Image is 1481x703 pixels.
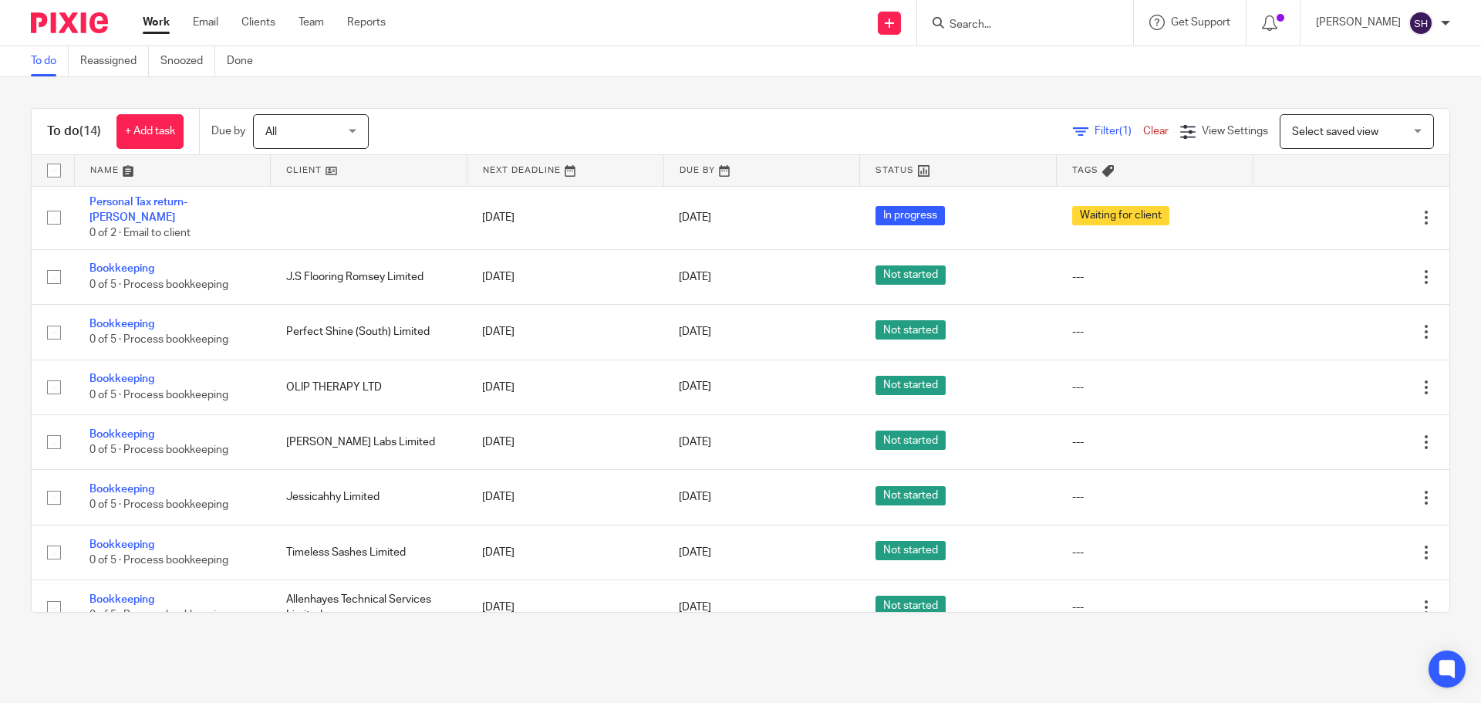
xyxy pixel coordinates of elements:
[1072,206,1169,225] span: Waiting for client
[1072,324,1238,340] div: ---
[1072,166,1098,174] span: Tags
[89,610,228,621] span: 0 of 5 · Process bookkeeping
[271,580,467,635] td: Allenhayes Technical Services Limited
[271,470,467,525] td: Jessicahhy Limited
[875,265,946,285] span: Not started
[1072,380,1238,395] div: ---
[679,382,711,393] span: [DATE]
[89,484,154,495] a: Bookkeeping
[467,305,663,360] td: [DATE]
[467,525,663,580] td: [DATE]
[875,376,946,395] span: Not started
[1143,126,1169,137] a: Clear
[89,319,154,330] a: Bookkeeping
[1072,545,1238,560] div: ---
[1171,17,1230,28] span: Get Support
[193,15,218,30] a: Email
[1072,600,1238,615] div: ---
[89,500,228,511] span: 0 of 5 · Process bookkeeping
[241,15,275,30] a: Clients
[679,437,711,448] span: [DATE]
[1072,489,1238,505] div: ---
[89,555,228,566] span: 0 of 5 · Process bookkeeping
[467,414,663,469] td: [DATE]
[80,46,149,76] a: Reassigned
[47,123,101,140] h1: To do
[31,46,69,76] a: To do
[467,186,663,249] td: [DATE]
[875,486,946,505] span: Not started
[679,492,711,503] span: [DATE]
[89,197,187,223] a: Personal Tax return- [PERSON_NAME]
[89,279,228,290] span: 0 of 5 · Process bookkeeping
[89,373,154,384] a: Bookkeeping
[875,596,946,615] span: Not started
[1095,126,1143,137] span: Filter
[347,15,386,30] a: Reports
[875,431,946,450] span: Not started
[116,114,184,149] a: + Add task
[89,228,191,238] span: 0 of 2 · Email to client
[1119,126,1132,137] span: (1)
[1408,11,1433,35] img: svg%3E
[679,547,711,558] span: [DATE]
[143,15,170,30] a: Work
[679,326,711,337] span: [DATE]
[1316,15,1401,30] p: [PERSON_NAME]
[1292,127,1378,137] span: Select saved view
[89,444,228,455] span: 0 of 5 · Process bookkeeping
[679,602,711,613] span: [DATE]
[948,19,1087,32] input: Search
[89,429,154,440] a: Bookkeeping
[271,360,467,414] td: OLIP THERAPY LTD
[1072,269,1238,285] div: ---
[679,212,711,223] span: [DATE]
[265,127,277,137] span: All
[89,334,228,345] span: 0 of 5 · Process bookkeeping
[271,305,467,360] td: Perfect Shine (South) Limited
[875,206,945,225] span: In progress
[227,46,265,76] a: Done
[1072,434,1238,450] div: ---
[679,272,711,282] span: [DATE]
[89,263,154,274] a: Bookkeeping
[79,125,101,137] span: (14)
[271,249,467,304] td: J.S Flooring Romsey Limited
[271,414,467,469] td: [PERSON_NAME] Labs Limited
[211,123,245,139] p: Due by
[875,541,946,560] span: Not started
[89,390,228,401] span: 0 of 5 · Process bookkeeping
[467,580,663,635] td: [DATE]
[89,594,154,605] a: Bookkeeping
[271,525,467,580] td: Timeless Sashes Limited
[89,539,154,550] a: Bookkeeping
[31,12,108,33] img: Pixie
[160,46,215,76] a: Snoozed
[875,320,946,340] span: Not started
[467,249,663,304] td: [DATE]
[467,470,663,525] td: [DATE]
[467,360,663,414] td: [DATE]
[1202,126,1268,137] span: View Settings
[299,15,324,30] a: Team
